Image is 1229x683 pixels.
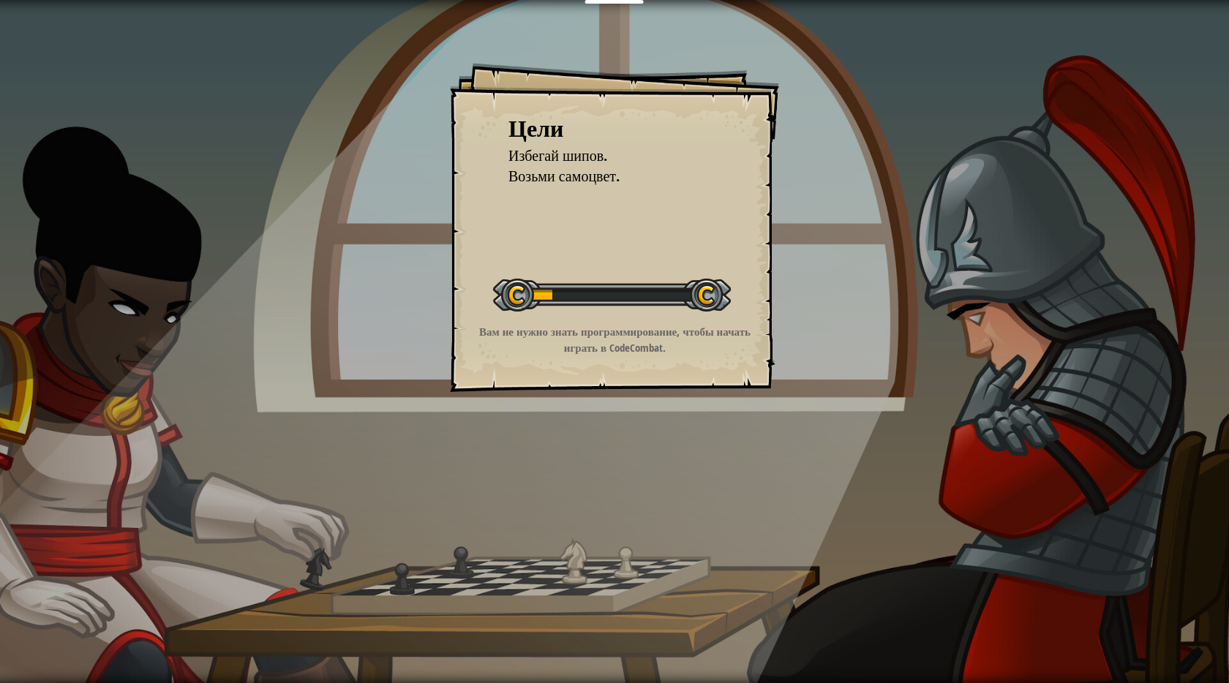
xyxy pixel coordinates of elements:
[490,146,717,167] li: Избегай шипов.
[490,166,717,187] li: Возьми самоцвет.
[508,146,607,165] span: Избегай шипов.
[508,166,620,186] span: Возьми самоцвет.
[508,112,721,146] div: Цели
[468,324,762,355] p: Вам не нужно знать программирование, чтобы начать играть в CodeCombat.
